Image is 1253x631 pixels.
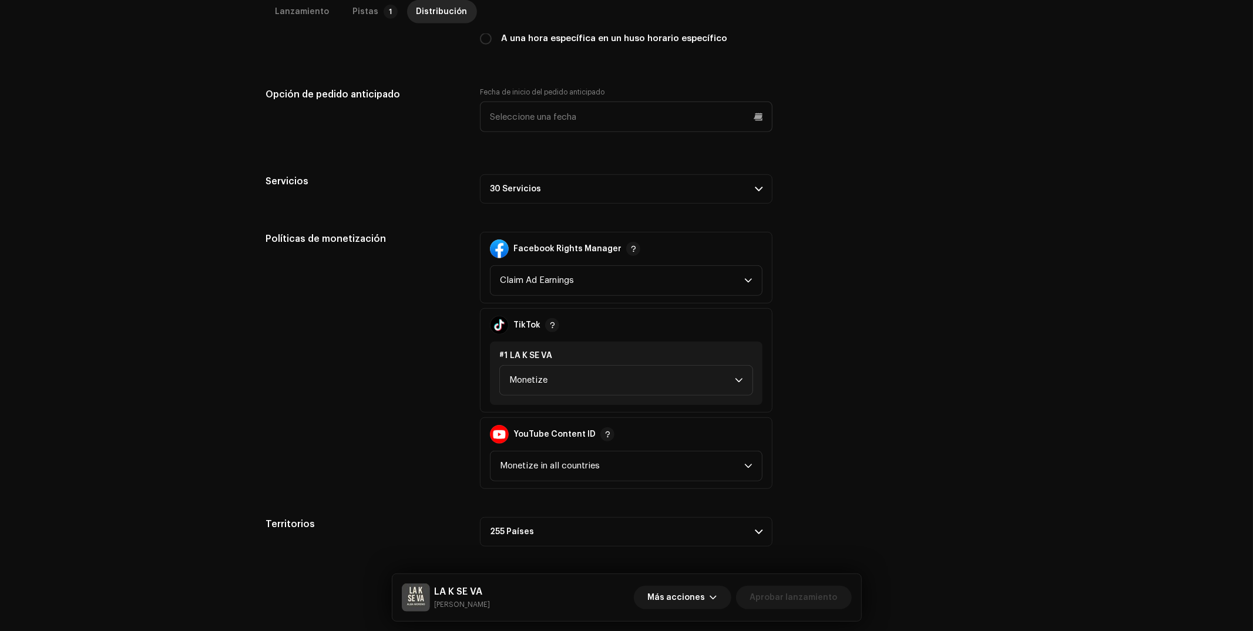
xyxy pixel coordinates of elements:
[735,366,743,395] div: dropdown trigger
[500,266,744,295] span: Claim Ad Earnings
[435,585,491,599] h5: LA K SE VA
[513,244,622,254] strong: Facebook Rights Manager
[266,517,462,531] h5: Territorios
[509,366,735,395] span: Monetize
[266,174,462,188] h5: Servicios
[402,583,430,612] img: eecc6544-5d14-492c-8916-926ea53eccad
[744,266,753,295] div: dropdown trigger
[480,174,772,204] p-accordion-header: 30 Servicios
[499,351,753,360] div: #1 LA K SE VA
[513,430,596,439] strong: YouTube Content ID
[501,32,727,45] label: A una hora específica en un huso horario específico
[736,586,852,609] button: Aprobar lanzamiento
[480,87,604,97] label: Fecha de inicio del pedido anticipado
[744,451,753,481] div: dropdown trigger
[513,320,540,330] strong: TikTok
[266,87,462,102] h5: Opción de pedido anticipado
[648,586,706,609] span: Más acciones
[500,451,744,481] span: Monetize in all countries
[266,232,462,246] h5: Políticas de monetización
[480,517,772,546] p-accordion-header: 255 Países
[480,102,772,132] input: Seleccione una fecha
[634,586,731,609] button: Más acciones
[435,599,491,610] small: LA K SE VA
[750,586,838,609] span: Aprobar lanzamiento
